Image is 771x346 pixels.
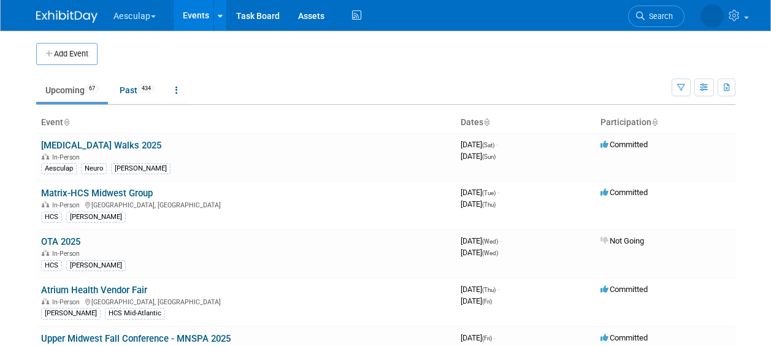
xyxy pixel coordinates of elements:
span: In-Person [52,201,83,209]
div: HCS [41,260,62,271]
span: Not Going [600,236,644,245]
button: Add Event [36,43,98,65]
div: [GEOGRAPHIC_DATA], [GEOGRAPHIC_DATA] [41,296,451,306]
span: (Sun) [482,153,496,160]
a: OTA 2025 [41,236,80,247]
a: Upcoming67 [36,79,108,102]
span: (Sat) [482,142,494,148]
span: Search [645,12,673,21]
span: In-Person [52,250,83,258]
span: (Wed) [482,250,498,256]
div: HCS Mid-Atlantic [105,308,165,319]
span: 434 [138,84,155,93]
span: (Thu) [482,201,496,208]
span: [DATE] [461,248,498,257]
span: (Fri) [482,298,492,305]
div: [PERSON_NAME] [41,308,101,319]
div: [GEOGRAPHIC_DATA], [GEOGRAPHIC_DATA] [41,199,451,209]
a: [MEDICAL_DATA] Walks 2025 [41,140,161,151]
span: Committed [600,285,648,294]
span: - [500,236,502,245]
img: In-Person Event [42,153,49,160]
a: Upper Midwest Fall Conference - MNSPA 2025 [41,333,231,344]
span: Committed [600,333,648,342]
a: Sort by Start Date [483,117,489,127]
div: Neuro [81,163,107,174]
span: (Tue) [482,190,496,196]
span: Committed [600,140,648,149]
img: ExhibitDay [36,10,98,23]
span: (Thu) [482,286,496,293]
div: [PERSON_NAME] [66,212,126,223]
div: Aesculap [41,163,77,174]
span: (Wed) [482,238,498,245]
span: [DATE] [461,296,492,306]
span: - [494,333,496,342]
span: [DATE] [461,140,498,149]
div: HCS [41,212,62,223]
a: Matrix-HCS Midwest Group [41,188,153,199]
img: Savannah Jones [700,4,724,28]
span: - [496,140,498,149]
span: [DATE] [461,285,499,294]
div: [PERSON_NAME] [66,260,126,271]
th: Participation [596,112,735,133]
a: Atrium Health Vendor Fair [41,285,147,296]
a: Past434 [110,79,164,102]
span: In-Person [52,153,83,161]
a: Sort by Event Name [63,117,69,127]
th: Dates [456,112,596,133]
img: In-Person Event [42,201,49,207]
a: Search [628,6,685,27]
img: In-Person Event [42,250,49,256]
th: Event [36,112,456,133]
span: [DATE] [461,333,496,342]
span: 67 [85,84,99,93]
span: [DATE] [461,152,496,161]
span: [DATE] [461,236,502,245]
span: In-Person [52,298,83,306]
span: [DATE] [461,199,496,209]
span: - [497,285,499,294]
div: [PERSON_NAME] [111,163,171,174]
span: Committed [600,188,648,197]
span: (Fri) [482,335,492,342]
span: - [497,188,499,197]
a: Sort by Participation Type [651,117,658,127]
span: [DATE] [461,188,499,197]
img: In-Person Event [42,298,49,304]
